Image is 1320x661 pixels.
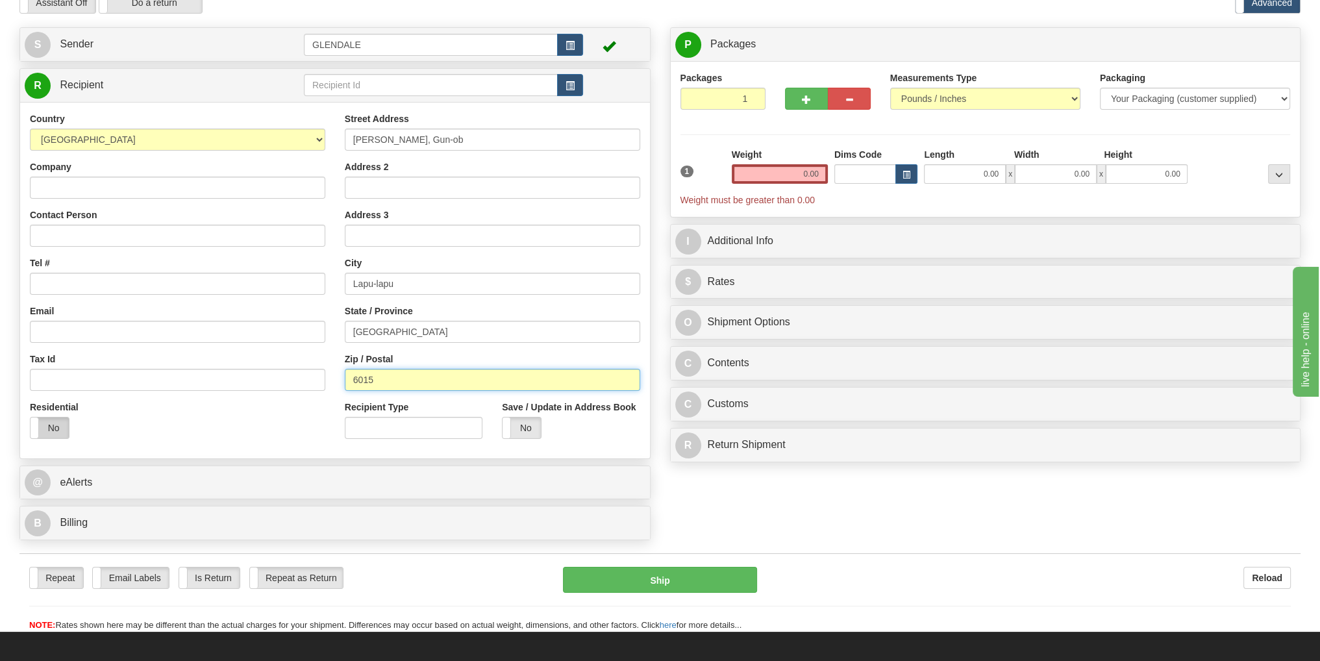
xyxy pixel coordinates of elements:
[675,32,701,58] span: P
[10,8,120,23] div: live help - online
[60,517,88,528] span: Billing
[30,401,79,414] label: Residential
[924,148,954,161] label: Length
[675,391,1296,418] a: CCustoms
[25,469,645,496] a: @ eAlerts
[675,350,1296,377] a: CContents
[179,567,240,588] label: Is Return
[345,256,362,269] label: City
[19,619,1301,632] div: Rates shown here may be different than the actual charges for your shipment. Differences may occu...
[1243,567,1291,589] button: Reload
[834,148,882,161] label: Dims Code
[680,166,694,177] span: 1
[31,418,69,438] label: No
[675,351,701,377] span: C
[25,72,273,99] a: R Recipient
[502,401,636,414] label: Save / Update in Address Book
[675,269,701,295] span: $
[1290,264,1319,397] iframe: chat widget
[1006,164,1015,184] span: x
[1104,148,1132,161] label: Height
[304,34,558,56] input: Sender Id
[25,73,51,99] span: R
[675,228,1296,255] a: IAdditional Info
[680,195,816,205] span: Weight must be greater than 0.00
[732,148,762,161] label: Weight
[25,469,51,495] span: @
[25,510,51,536] span: B
[25,31,304,58] a: S Sender
[30,208,97,221] label: Contact Person
[503,418,541,438] label: No
[30,256,50,269] label: Tel #
[25,32,51,58] span: S
[675,310,701,336] span: O
[345,208,389,221] label: Address 3
[1100,71,1145,84] label: Packaging
[675,269,1296,295] a: $Rates
[25,510,645,536] a: B Billing
[345,112,409,125] label: Street Address
[60,477,92,488] span: eAlerts
[675,309,1296,336] a: OShipment Options
[1252,573,1282,583] b: Reload
[675,229,701,255] span: I
[29,620,55,630] span: NOTE:
[1097,164,1106,184] span: x
[680,71,723,84] label: Packages
[30,160,71,173] label: Company
[660,620,677,630] a: here
[304,74,558,96] input: Recipient Id
[30,305,54,318] label: Email
[1268,164,1290,184] div: ...
[30,353,55,366] label: Tax Id
[710,38,756,49] span: Packages
[250,567,343,588] label: Repeat as Return
[675,392,701,418] span: C
[345,353,393,366] label: Zip / Postal
[563,567,757,593] button: Ship
[675,432,1296,458] a: RReturn Shipment
[345,160,389,173] label: Address 2
[675,31,1296,58] a: P Packages
[345,401,409,414] label: Recipient Type
[1014,148,1040,161] label: Width
[60,79,103,90] span: Recipient
[345,129,640,151] input: Enter a location
[675,432,701,458] span: R
[30,567,83,588] label: Repeat
[93,567,169,588] label: Email Labels
[890,71,977,84] label: Measurements Type
[30,112,65,125] label: Country
[345,305,413,318] label: State / Province
[60,38,93,49] span: Sender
